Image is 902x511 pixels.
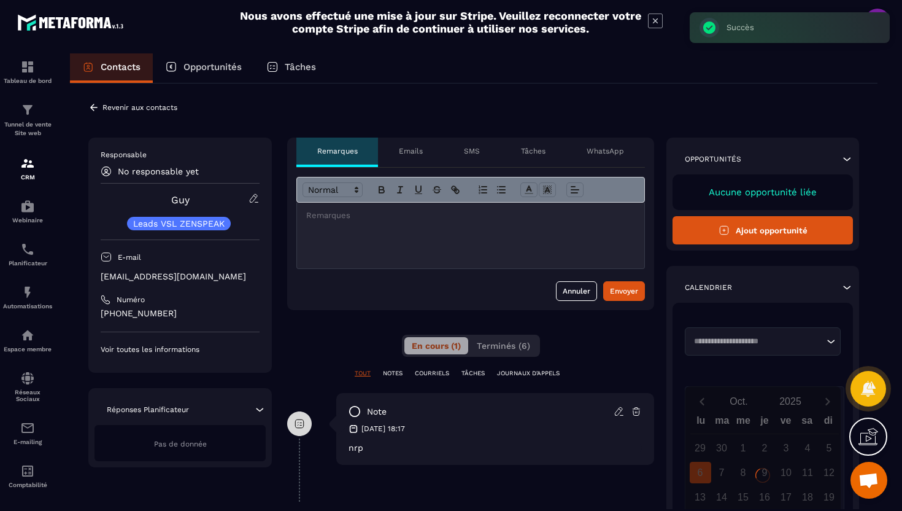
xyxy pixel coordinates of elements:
a: formationformationTunnel de vente Site web [3,93,52,147]
p: [EMAIL_ADDRESS][DOMAIN_NAME] [101,271,260,283]
p: TOUT [355,369,371,378]
input: Search for option [690,335,823,348]
p: Espace membre [3,346,52,353]
span: En cours (1) [412,341,461,351]
p: Réseaux Sociaux [3,389,52,402]
a: formationformationTableau de bord [3,50,52,93]
span: Pas de donnée [154,440,207,448]
a: Opportunités [153,53,254,83]
a: automationsautomationsWebinaire [3,190,52,233]
p: E-mailing [3,439,52,445]
p: CRM [3,174,52,181]
p: Tâches [521,146,545,156]
p: [DATE] 18:17 [361,424,405,434]
img: social-network [20,371,35,386]
a: emailemailE-mailing [3,412,52,454]
p: Calendrier [685,283,732,292]
img: formation [20,60,35,74]
img: automations [20,328,35,343]
a: Tâches [254,53,328,83]
img: automations [20,285,35,300]
div: Envoyer [610,285,638,297]
p: Revenir aux contacts [102,103,177,112]
p: Aucune opportunité liée [685,187,841,198]
a: automationsautomationsAutomatisations [3,276,52,319]
p: NOTES [383,369,403,378]
img: email [20,421,35,435]
p: Tunnel de vente Site web [3,120,52,138]
p: [PHONE_NUMBER] [101,308,260,319]
p: Numéro [117,295,145,305]
p: Webinaire [3,217,52,224]
p: nrp [349,443,642,453]
a: social-networksocial-networkRéseaux Sociaux [3,362,52,412]
p: WhatsApp [587,146,624,156]
img: formation [20,103,35,117]
p: Opportunités [183,61,242,72]
p: Voir toutes les informations [101,345,260,354]
img: logo [17,11,128,34]
p: Réponses Planificateur [107,405,189,415]
p: note [367,406,387,418]
div: Search for option [685,327,841,356]
button: En cours (1) [404,337,468,354]
p: Leads VSL ZENSPEAK [133,219,225,228]
a: formationformationCRM [3,147,52,190]
a: schedulerschedulerPlanificateur [3,233,52,276]
img: formation [20,156,35,171]
button: Terminés (6) [469,337,538,354]
p: No responsable yet [118,166,199,176]
p: Contacts [101,61,141,72]
p: Responsable [101,150,260,160]
a: Contacts [70,53,153,83]
a: accountantaccountantComptabilité [3,454,52,497]
h2: Nous avons effectué une mise à jour sur Stripe. Veuillez reconnecter votre compte Stripe afin de ... [239,9,642,35]
img: automations [20,199,35,214]
a: Guy [171,194,190,206]
p: SMS [464,146,480,156]
p: Tableau de bord [3,77,52,84]
p: Opportunités [685,154,741,164]
a: automationsautomationsEspace membre [3,319,52,362]
button: Envoyer [603,281,645,301]
p: Remarques [317,146,358,156]
p: E-mail [118,252,141,262]
button: Ajout opportunité [673,216,853,244]
p: Comptabilité [3,482,52,488]
p: TÂCHES [461,369,485,378]
p: JOURNAUX D'APPELS [497,369,560,378]
span: Terminés (6) [477,341,530,351]
img: accountant [20,464,35,478]
button: Annuler [556,281,597,301]
p: Tâches [285,61,316,72]
div: Ouvrir le chat [850,462,887,499]
p: Automatisations [3,303,52,310]
p: COURRIELS [415,369,449,378]
p: Emails [399,146,423,156]
p: Planificateur [3,260,52,267]
img: scheduler [20,242,35,257]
